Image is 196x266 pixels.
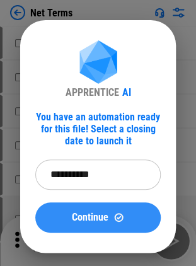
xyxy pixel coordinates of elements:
div: You have an automation ready for this file! Select a closing date to launch it [35,111,161,147]
button: ContinueContinue [35,202,161,233]
input: Choose date, selected date is Sep 7, 2025 [35,159,152,190]
img: Apprentice AI [73,40,124,86]
div: AI [122,86,131,98]
span: Continue [72,212,108,223]
div: APPRENTICE [66,86,119,98]
img: Continue [113,212,124,223]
